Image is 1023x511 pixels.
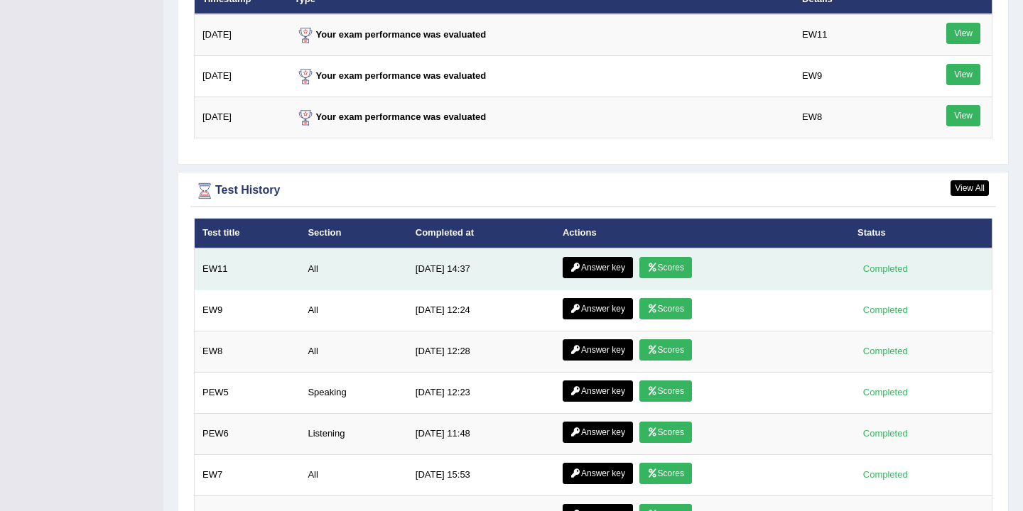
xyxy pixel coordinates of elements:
div: Completed [857,467,913,482]
td: EW9 [794,56,906,97]
td: PEW6 [195,413,301,454]
a: Scores [639,463,692,484]
td: [DATE] [195,97,287,138]
td: [DATE] 12:24 [408,290,555,331]
th: Test title [195,219,301,248]
td: EW7 [195,454,301,495]
td: [DATE] [195,14,287,56]
td: [DATE] 12:28 [408,331,555,372]
a: Scores [639,257,692,278]
a: Answer key [563,463,633,484]
strong: Your exam performance was evaluated [295,29,487,40]
td: EW11 [794,14,906,56]
th: Section [300,219,407,248]
td: Speaking [300,372,407,413]
td: [DATE] [195,56,287,97]
td: [DATE] 12:23 [408,372,555,413]
td: All [300,454,407,495]
td: All [300,331,407,372]
a: Answer key [563,380,633,402]
div: Completed [857,344,913,358]
td: [DATE] 15:53 [408,454,555,495]
a: Answer key [563,339,633,361]
td: All [300,290,407,331]
div: Completed [857,426,913,441]
a: Scores [639,298,692,319]
td: EW9 [195,290,301,331]
a: View [946,64,980,85]
strong: Your exam performance was evaluated [295,111,487,122]
td: EW11 [195,248,301,290]
td: PEW5 [195,372,301,413]
a: Scores [639,380,692,402]
div: Completed [857,302,913,317]
div: Completed [857,385,913,400]
a: Answer key [563,298,633,319]
td: [DATE] 14:37 [408,248,555,290]
a: Scores [639,339,692,361]
a: View [946,105,980,126]
a: Answer key [563,257,633,278]
a: Answer key [563,422,633,443]
td: [DATE] 11:48 [408,413,555,454]
a: Scores [639,422,692,443]
td: All [300,248,407,290]
th: Status [850,219,992,248]
td: Listening [300,413,407,454]
th: Actions [555,219,850,248]
td: EW8 [794,97,906,138]
div: Test History [194,180,992,202]
th: Completed at [408,219,555,248]
td: EW8 [195,331,301,372]
strong: Your exam performance was evaluated [295,70,487,81]
div: Completed [857,261,913,276]
a: View [946,23,980,44]
a: View All [951,180,989,196]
